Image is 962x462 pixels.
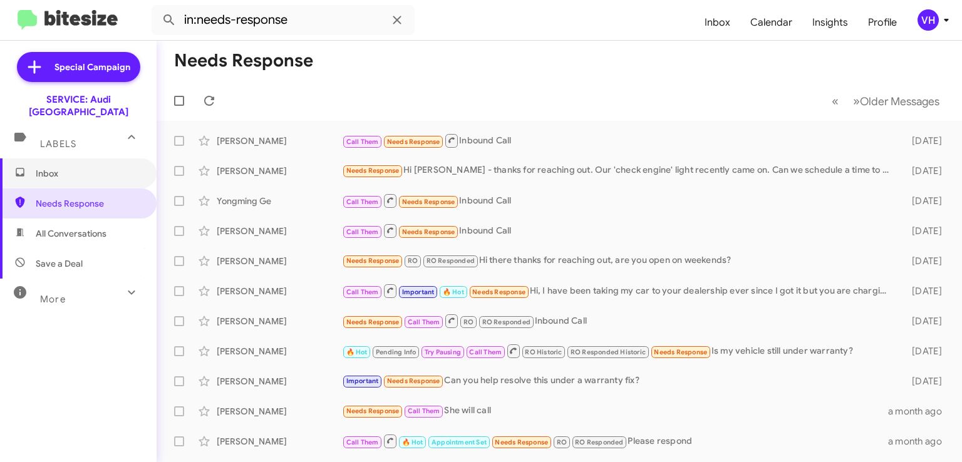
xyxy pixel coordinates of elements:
[346,438,379,446] span: Call Them
[860,95,939,108] span: Older Messages
[888,405,952,418] div: a month ago
[346,288,379,296] span: Call Them
[36,197,142,210] span: Needs Response
[217,195,342,207] div: Yongming Ge
[858,4,907,41] a: Profile
[387,138,440,146] span: Needs Response
[896,165,952,177] div: [DATE]
[888,435,952,448] div: a month ago
[425,348,461,356] span: Try Pausing
[346,228,379,236] span: Call Them
[217,255,342,267] div: [PERSON_NAME]
[402,228,455,236] span: Needs Response
[342,133,896,148] div: Inbound Call
[695,4,740,41] a: Inbox
[408,318,440,326] span: Call Them
[896,255,952,267] div: [DATE]
[469,348,502,356] span: Call Them
[846,88,947,114] button: Next
[342,404,888,418] div: She will call
[342,223,896,239] div: Inbound Call
[54,61,130,73] span: Special Campaign
[40,138,76,150] span: Labels
[217,165,342,177] div: [PERSON_NAME]
[346,348,368,356] span: 🔥 Hot
[346,257,400,265] span: Needs Response
[482,318,530,326] span: RO Responded
[342,254,896,268] div: Hi there thanks for reaching out, are you open on weekends?
[376,348,416,356] span: Pending Info
[896,195,952,207] div: [DATE]
[408,407,440,415] span: Call Them
[36,167,142,180] span: Inbox
[740,4,802,41] a: Calendar
[342,374,896,388] div: Can you help resolve this under a warranty fix?
[342,163,896,178] div: Hi [PERSON_NAME] - thanks for reaching out. Our 'check engine' light recently came on. Can we sch...
[387,377,440,385] span: Needs Response
[472,288,525,296] span: Needs Response
[217,345,342,357] div: [PERSON_NAME]
[342,343,896,359] div: Is my vehicle still under warranty?
[557,438,567,446] span: RO
[495,438,548,446] span: Needs Response
[217,435,342,448] div: [PERSON_NAME]
[654,348,707,356] span: Needs Response
[853,93,860,109] span: »
[346,407,400,415] span: Needs Response
[907,9,948,31] button: VH
[402,198,455,206] span: Needs Response
[896,285,952,297] div: [DATE]
[463,318,473,326] span: RO
[896,375,952,388] div: [DATE]
[174,51,313,71] h1: Needs Response
[217,285,342,297] div: [PERSON_NAME]
[346,198,379,206] span: Call Them
[443,288,464,296] span: 🔥 Hot
[217,315,342,327] div: [PERSON_NAME]
[217,135,342,147] div: [PERSON_NAME]
[896,315,952,327] div: [DATE]
[571,348,646,356] span: RO Responded Historic
[342,193,896,208] div: Inbound Call
[832,93,839,109] span: «
[427,257,475,265] span: RO Responded
[346,138,379,146] span: Call Them
[408,257,418,265] span: RO
[575,438,623,446] span: RO Responded
[217,375,342,388] div: [PERSON_NAME]
[342,283,896,299] div: Hi, I have been taking my car to your dealership ever since I got it but you are charging me quit...
[40,294,66,305] span: More
[346,318,400,326] span: Needs Response
[918,9,939,31] div: VH
[802,4,858,41] a: Insights
[36,257,83,270] span: Save a Deal
[402,438,423,446] span: 🔥 Hot
[36,227,106,240] span: All Conversations
[525,348,562,356] span: RO Historic
[824,88,846,114] button: Previous
[896,135,952,147] div: [DATE]
[346,377,379,385] span: Important
[17,52,140,82] a: Special Campaign
[346,167,400,175] span: Needs Response
[342,433,888,449] div: Please respond
[896,225,952,237] div: [DATE]
[217,405,342,418] div: [PERSON_NAME]
[217,225,342,237] div: [PERSON_NAME]
[342,313,896,329] div: Inbound Call
[896,345,952,357] div: [DATE]
[152,5,415,35] input: Search
[825,88,947,114] nav: Page navigation example
[432,438,487,446] span: Appointment Set
[402,288,435,296] span: Important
